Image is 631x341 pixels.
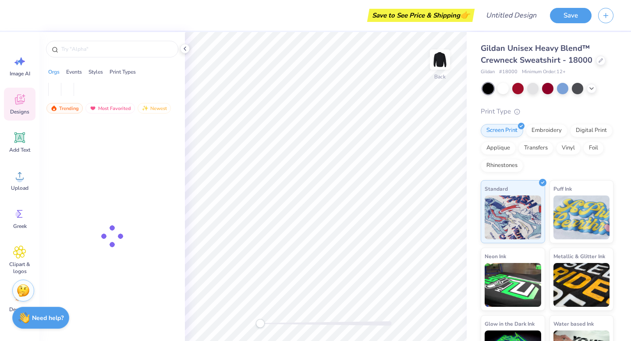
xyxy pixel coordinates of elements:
[485,184,508,193] span: Standard
[66,68,82,76] div: Events
[434,73,446,81] div: Back
[60,45,173,53] input: Try "Alpha"
[9,306,30,313] span: Decorate
[9,146,30,153] span: Add Text
[526,124,567,137] div: Embroidery
[142,105,149,111] img: newest.gif
[13,223,27,230] span: Greek
[570,124,613,137] div: Digital Print
[481,68,495,76] span: Gildan
[553,252,605,261] span: Metallic & Glitter Ink
[481,124,523,137] div: Screen Print
[5,261,34,275] span: Clipart & logos
[48,68,60,76] div: Orgs
[481,107,613,117] div: Print Type
[50,105,57,111] img: trending.gif
[481,43,592,65] span: Gildan Unisex Heavy Blend™ Crewneck Sweatshirt - 18000
[485,263,541,307] img: Neon Ink
[46,103,83,114] div: Trending
[431,51,449,68] img: Back
[138,103,171,114] div: Newest
[460,10,470,20] span: 👉
[481,142,516,155] div: Applique
[479,7,543,24] input: Untitled Design
[89,68,103,76] div: Styles
[553,195,610,239] img: Puff Ink
[583,142,604,155] div: Foil
[89,105,96,111] img: most_fav.gif
[518,142,553,155] div: Transfers
[369,9,472,22] div: Save to See Price & Shipping
[553,263,610,307] img: Metallic & Glitter Ink
[485,319,535,328] span: Glow in the Dark Ink
[522,68,566,76] span: Minimum Order: 12 +
[85,103,135,114] div: Most Favorited
[499,68,518,76] span: # 18000
[553,319,594,328] span: Water based Ink
[481,159,523,172] div: Rhinestones
[11,185,28,192] span: Upload
[10,108,29,115] span: Designs
[32,314,64,322] strong: Need help?
[110,68,136,76] div: Print Types
[550,8,592,23] button: Save
[485,195,541,239] img: Standard
[553,184,572,193] span: Puff Ink
[556,142,581,155] div: Vinyl
[10,70,30,77] span: Image AI
[485,252,506,261] span: Neon Ink
[256,319,265,328] div: Accessibility label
